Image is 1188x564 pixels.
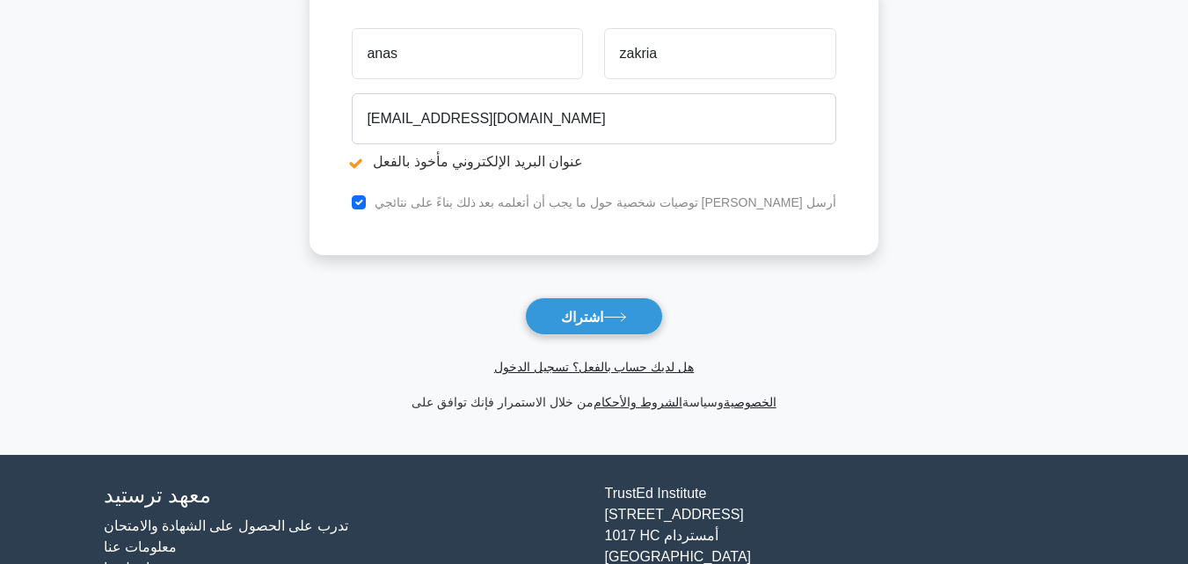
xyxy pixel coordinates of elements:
[605,549,752,564] font: [GEOGRAPHIC_DATA]
[605,507,744,522] font: [STREET_ADDRESS]
[605,528,719,543] font: 1017 HC أمستردام
[104,539,177,554] a: معلومات عنا
[561,309,603,324] font: اشتراك
[104,518,348,533] a: تدرب على الحصول على الشهادة والامتحان
[594,395,682,409] a: الشروط والأحكام
[682,395,724,409] font: وسياسة
[104,483,212,507] font: معهد ترستيد
[494,360,694,374] a: هل لديك حساب بالفعل؟ تسجيل الدخول
[525,297,663,335] button: اشتراك
[605,486,707,501] font: TrustEd Institute
[604,28,835,79] input: اسم العائلة
[375,195,836,209] font: أرسل [PERSON_NAME] توصيات شخصية حول ما يجب أن أتعلمه بعد ذلك بناءً على نتائجي
[352,93,835,144] input: بريد إلكتروني
[724,395,776,409] a: الخصوصية
[412,395,593,409] font: من خلال الاستمرار فإنك توافق على
[373,154,583,169] font: عنوان البريد الإلكتروني مأخوذ بالفعل
[352,28,583,79] input: الاسم الأول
